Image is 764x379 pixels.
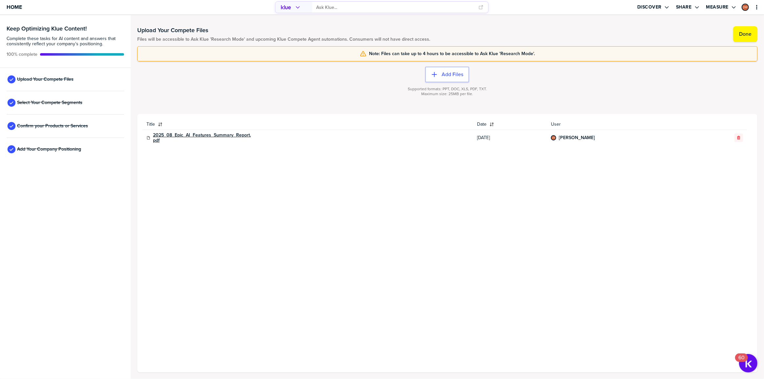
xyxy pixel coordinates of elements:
[551,122,695,127] span: User
[421,92,473,96] span: Maximum size: 25MB per file.
[477,135,543,140] span: [DATE]
[739,354,757,372] button: Open Resource Center, 60 new notifications
[153,133,251,143] a: 2025_08_Epic_AI_Features_Summary_Report.pdf
[142,119,473,130] button: Title
[408,87,487,92] span: Supported formats: PPT, DOC, XLS, PDF, TXT.
[742,4,749,11] div: Daniel Wright
[7,26,124,32] h3: Keep Optimizing Klue Content!
[17,123,88,129] span: Confirm your Products or Services
[741,3,750,11] a: Edit Profile
[17,77,74,82] span: Upload Your Compete Files
[551,135,556,140] div: Daniel Wright
[742,4,748,10] img: 3b79468a4a4e9afdfa9ca0580c2a72e0-sml.png
[7,36,124,47] span: Complete these tasks for AI content and answers that consistently reflect your company’s position...
[738,358,745,366] div: 60
[137,37,430,42] span: Files will be accessible to Ask Klue 'Research Mode' and upcoming Klue Compete Agent automations....
[442,71,463,78] label: Add Files
[17,100,82,105] span: Select Your Compete Segments
[7,4,22,10] span: Home
[739,31,752,37] label: Done
[146,122,155,127] span: Title
[559,135,595,140] a: [PERSON_NAME]
[369,51,535,56] span: Note: Files can take up to 4 hours to be accessible to Ask Klue 'Research Mode'.
[637,4,662,10] label: Discover
[473,119,547,130] button: Date
[425,67,469,82] button: Add Files
[733,26,757,42] button: Done
[17,147,81,152] span: Add Your Company Positioning
[706,4,729,10] label: Measure
[137,26,430,34] h1: Upload Your Compete Files
[316,2,474,13] input: Ask Klue...
[477,122,487,127] span: Date
[552,136,556,140] img: 3b79468a4a4e9afdfa9ca0580c2a72e0-sml.png
[7,52,37,57] span: Active
[676,4,692,10] label: Share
